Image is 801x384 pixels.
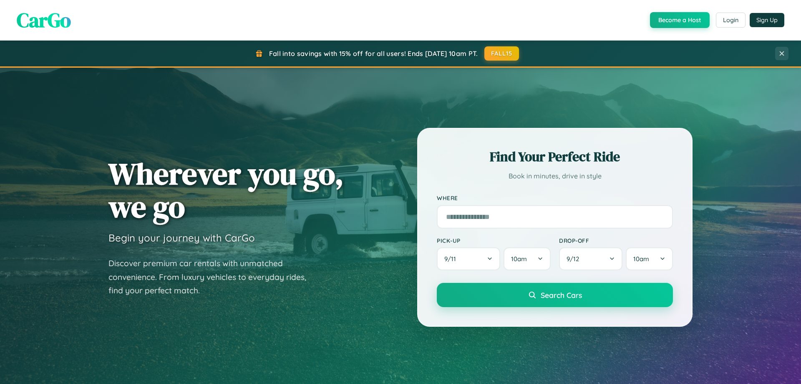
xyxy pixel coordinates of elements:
[750,13,784,27] button: Sign Up
[626,247,673,270] button: 10am
[437,283,673,307] button: Search Cars
[437,170,673,182] p: Book in minutes, drive in style
[559,237,673,244] label: Drop-off
[716,13,746,28] button: Login
[108,157,344,223] h1: Wherever you go, we go
[17,6,71,34] span: CarGo
[444,255,460,263] span: 9 / 11
[437,195,673,202] label: Where
[541,290,582,300] span: Search Cars
[437,237,551,244] label: Pick-up
[437,147,673,166] h2: Find Your Perfect Ride
[511,255,527,263] span: 10am
[269,49,478,58] span: Fall into savings with 15% off for all users! Ends [DATE] 10am PT.
[633,255,649,263] span: 10am
[437,247,500,270] button: 9/11
[108,257,317,298] p: Discover premium car rentals with unmatched convenience. From luxury vehicles to everyday rides, ...
[650,12,710,28] button: Become a Host
[567,255,583,263] span: 9 / 12
[484,46,519,61] button: FALL15
[504,247,551,270] button: 10am
[559,247,622,270] button: 9/12
[108,231,255,244] h3: Begin your journey with CarGo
